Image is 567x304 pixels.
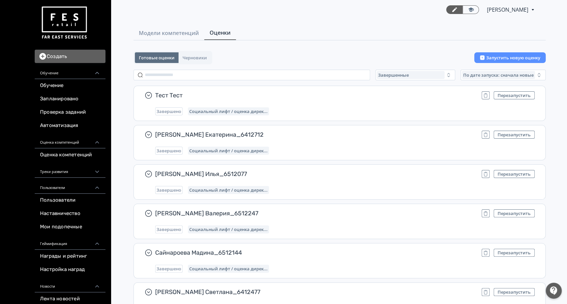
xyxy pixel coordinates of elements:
a: Проверка заданий [35,106,105,119]
button: Черновики [179,52,211,63]
button: Перезапустить [494,91,535,99]
span: По дате запуска: сначала новые [463,72,534,78]
button: Завершенные [375,70,455,80]
a: Пользователи [35,194,105,207]
button: Перезапустить [494,131,535,139]
span: Сайнароева Мадина_6512144 [155,249,476,257]
span: Социальный лифт / оценка директора магазина [189,109,268,114]
button: По дате запуска: сначала новые [461,70,546,80]
a: Запланировано [35,92,105,106]
span: Завершено [157,227,181,232]
div: Обучение [35,63,105,79]
button: Запустить новую оценку [474,52,546,63]
span: Оценки [210,29,231,37]
span: Социальный лифт / оценка директора магазина [189,187,268,193]
button: Перезапустить [494,170,535,178]
button: Готовые оценки [135,52,179,63]
a: Наставничество [35,207,105,220]
span: Социальный лифт / оценка директора магазина [189,266,268,271]
img: https://files.teachbase.ru/system/account/57463/logo/medium-936fc5084dd2c598f50a98b9cbe0469a.png [40,4,88,42]
button: Создать [35,50,105,63]
a: Оценка компетенций [35,148,105,162]
span: [PERSON_NAME] Екатерина_6412712 [155,131,476,139]
a: Обучение [35,79,105,92]
div: Оценка компетенций [35,132,105,148]
span: Завершено [157,109,181,114]
span: Социальный лифт / оценка директора магазина [189,148,268,153]
span: Модели компетенций [139,29,199,37]
span: [PERSON_NAME] Илья_6512077 [155,170,476,178]
span: Светлана Илюхина [487,6,529,14]
span: Завершено [157,266,181,271]
button: Перезапустить [494,209,535,217]
span: Черновики [183,55,207,60]
a: Автоматизация [35,119,105,132]
button: Перезапустить [494,288,535,296]
span: Завершенные [378,72,409,78]
span: Готовые оценки [139,55,175,60]
span: [PERSON_NAME] Валерия_6512247 [155,209,476,217]
a: Переключиться в режим ученика [463,5,479,14]
span: Завершено [157,187,181,193]
span: Завершено [157,148,181,153]
a: Настройка наград [35,263,105,276]
div: Треки развития [35,162,105,178]
div: Новости [35,276,105,292]
button: Перезапустить [494,249,535,257]
span: [PERSON_NAME] Светлана_6412477 [155,288,476,296]
a: Награды и рейтинг [35,250,105,263]
span: Тест Тест [155,91,476,99]
div: Пользователи [35,178,105,194]
span: Социальный лифт / оценка директора магазина [189,227,268,232]
div: Геймификация [35,234,105,250]
a: Мои подопечные [35,220,105,234]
